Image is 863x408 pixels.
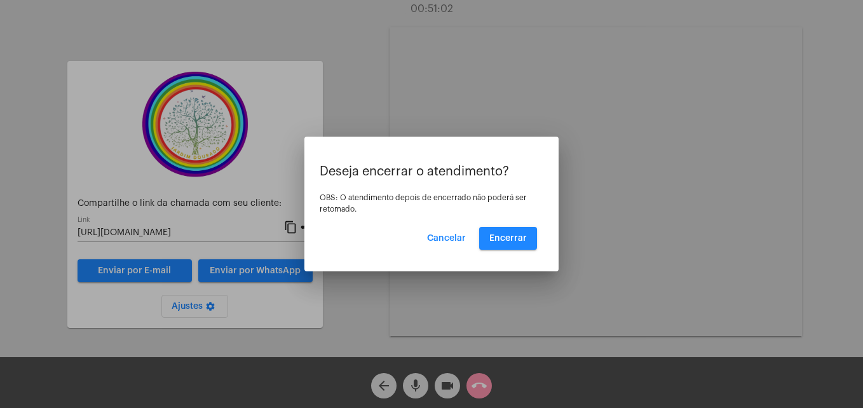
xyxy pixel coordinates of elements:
[320,194,527,213] span: OBS: O atendimento depois de encerrado não poderá ser retomado.
[489,234,527,243] span: Encerrar
[479,227,537,250] button: Encerrar
[427,234,466,243] span: Cancelar
[417,227,476,250] button: Cancelar
[320,165,543,179] p: Deseja encerrar o atendimento?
